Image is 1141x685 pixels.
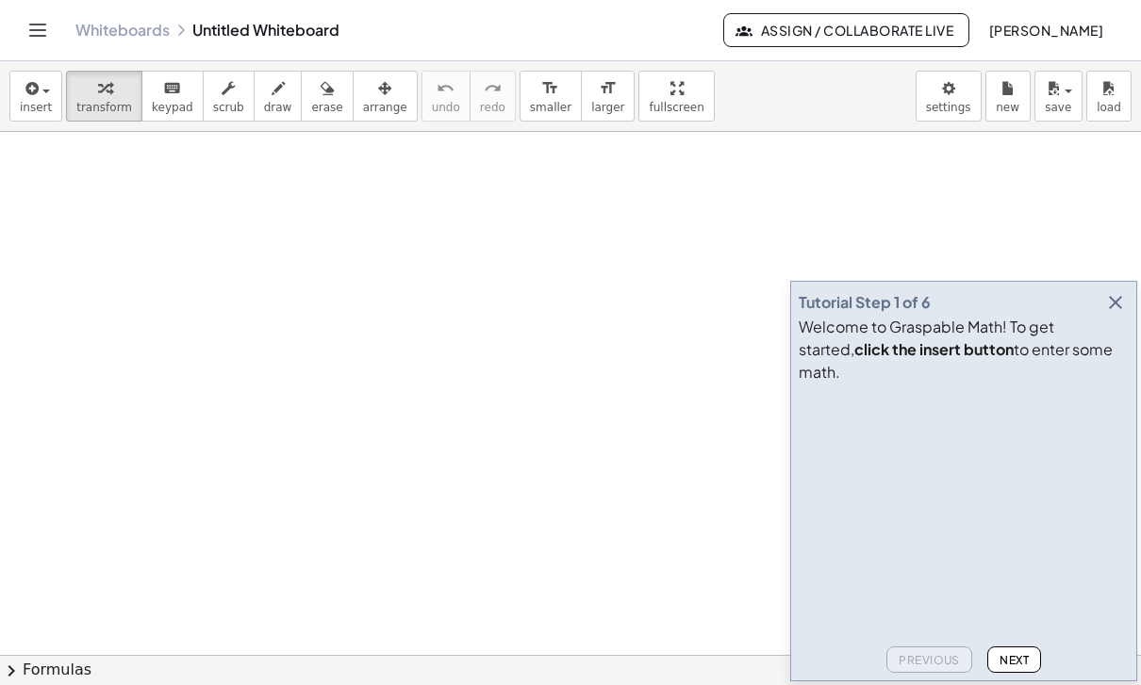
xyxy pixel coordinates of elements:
button: erase [301,71,353,122]
i: format_size [599,77,617,100]
span: undo [432,101,460,114]
button: Assign / Collaborate Live [723,13,969,47]
span: fullscreen [649,101,703,114]
button: load [1086,71,1132,122]
b: click the insert button [854,339,1014,359]
span: new [996,101,1019,114]
span: erase [311,101,342,114]
button: arrange [353,71,418,122]
button: draw [254,71,303,122]
button: Next [987,646,1041,673]
button: fullscreen [638,71,714,122]
a: Whiteboards [75,21,170,40]
span: keypad [152,101,193,114]
button: insert [9,71,62,122]
i: keyboard [163,77,181,100]
span: load [1097,101,1121,114]
i: undo [437,77,455,100]
button: transform [66,71,142,122]
span: transform [76,101,132,114]
span: redo [480,101,505,114]
i: format_size [541,77,559,100]
span: arrange [363,101,407,114]
span: Assign / Collaborate Live [739,22,953,39]
span: scrub [213,101,244,114]
span: [PERSON_NAME] [988,22,1103,39]
span: insert [20,101,52,114]
span: Next [1000,653,1029,667]
button: undoundo [422,71,471,122]
button: redoredo [470,71,516,122]
span: save [1045,101,1071,114]
button: format_sizesmaller [520,71,582,122]
div: Welcome to Graspable Math! To get started, to enter some math. [799,316,1129,383]
button: settings [916,71,982,122]
button: scrub [203,71,255,122]
button: format_sizelarger [581,71,635,122]
button: [PERSON_NAME] [973,13,1118,47]
button: new [985,71,1031,122]
div: Tutorial Step 1 of 6 [799,291,931,314]
span: larger [591,101,624,114]
span: smaller [530,101,571,114]
button: Toggle navigation [23,15,53,45]
button: keyboardkeypad [141,71,204,122]
i: redo [484,77,502,100]
span: draw [264,101,292,114]
button: save [1034,71,1083,122]
span: settings [926,101,971,114]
